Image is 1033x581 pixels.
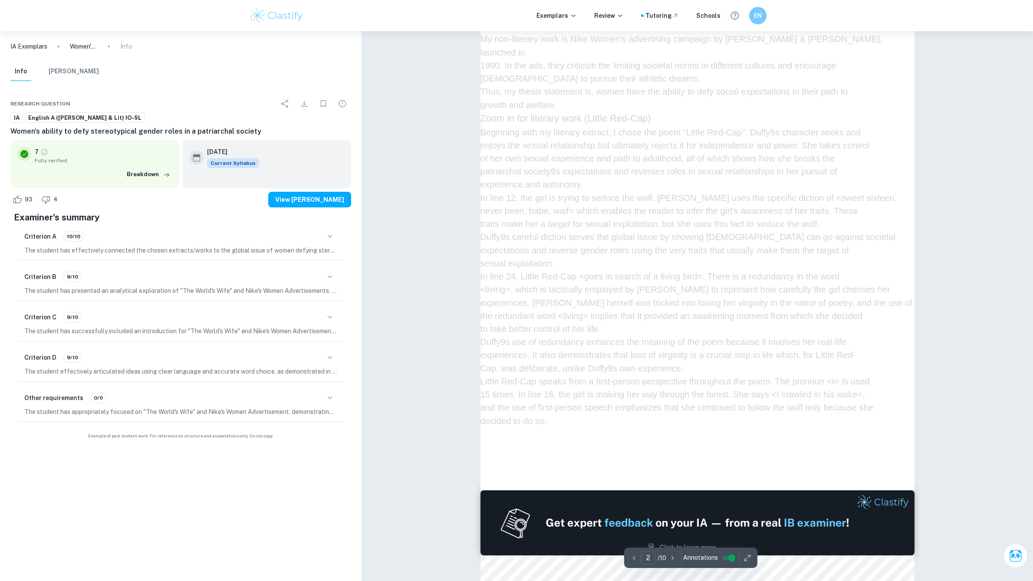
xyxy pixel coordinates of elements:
[207,147,252,157] h6: [DATE]
[20,195,37,204] span: 93
[480,74,701,83] span: [DEMOGRAPHIC_DATA] to pursue their athletic dreams.
[24,353,56,362] h6: Criterion D
[207,158,259,168] div: This exemplar is based on the current syllabus. Feel free to refer to it for inspiration/ideas wh...
[10,42,47,51] a: IA Exemplars
[91,394,106,402] span: 0/0
[480,61,836,70] span: 1990. In the ads, they criticize the limiting societal norms in different cultures and encourage
[480,206,858,216] span: never been, babe, waif= which enables the reader to infer the girl's awareness of her traits. These
[749,7,767,24] button: EN
[658,553,666,563] p: / 10
[10,193,37,207] div: Like
[11,114,23,122] span: IA
[64,273,81,281] span: 9/10
[480,219,820,229] span: traits make her a target for sexual exploitation, but she uses this fact to seduce the wolf.
[480,324,601,334] span: to take better control of her life.
[24,272,56,282] h6: Criterion B
[24,407,337,417] p: The student has appropriately focused on "The World's Wife" and Nike's Women Advertisement, demon...
[10,62,31,81] button: Info
[480,113,651,124] span: Zoom in for literary work (Little Red-Cap)
[480,337,846,347] span: Duffy9s use of redundancy enhances the meaning of the poem because it involves her real-life
[480,390,865,399] span: 15 times. In line 16, the girl is making her way through the forest. She says <I crawled in his w...
[25,112,145,123] a: English A ([PERSON_NAME] & Lit) IO-SL
[10,126,351,137] h6: Women's ability to defy stereotypical gender roles in a patriarchal society
[24,286,337,295] p: The student has presented an analytical exploration of "The World's Wife" and Nike's Women Advert...
[296,95,313,112] div: Download
[70,42,98,51] p: Women's ability to defy stereotypical gender roles in a patriarchal society
[480,490,915,555] img: Ad
[480,259,555,268] span: sexual exploitation.
[480,100,557,110] span: growth and welfare.
[480,193,897,203] span: In line 12, the girl is trying to seduce the wolf. [PERSON_NAME] uses the specific diction of <sw...
[1003,544,1028,568] button: Ask Clai
[276,95,294,112] div: Share
[25,114,145,122] span: English A ([PERSON_NAME] & Lit) IO-SL
[24,367,337,376] p: The student effectively articulated ideas using clear language and accurate word choice, as demon...
[480,154,835,163] span: of her own sexual experience and path to adulthood, all of which shows how she breaks the
[683,553,718,562] span: Annotations
[64,313,81,321] span: 9/10
[480,298,913,308] span: experiences. [PERSON_NAME] herself was tricked into losing her virginity in the name of poetry, a...
[536,11,577,20] p: Exemplars
[480,364,684,373] span: Cap, was deliberate, unlike Duffy9s own experience.
[480,403,873,412] span: and the use of first-person speech emphasizes that she continued to follow the wolf only because she
[24,246,337,255] p: The student has effectively connected the chosen extracts/works to the global issue of women defy...
[480,350,856,360] span: experiences. It also demonstrates that loss of virginity is a crucial step in life which, for Lit...
[480,232,896,242] span: Duffy9s careful diction serves the global issue by showing [DEMOGRAPHIC_DATA] can go against soci...
[480,128,861,137] span: Beginning with my literary extract, I chose the poem "Little Red-Cap". Duffy9s character seeks and
[480,34,882,57] span: My non-literary work is Nike Women's advertising campaign by [PERSON_NAME] & [PERSON_NAME], launc...
[35,147,39,157] p: 7
[24,312,56,322] h6: Criterion C
[24,393,83,403] h6: Other requirements
[480,246,849,255] span: expectations and reverse gender roles using the very traits that usually make them the target of
[49,62,99,81] button: [PERSON_NAME]
[64,354,81,361] span: 9/10
[645,11,679,20] a: Tutoring
[10,433,351,439] span: Example of past student work. For reference on structure and expectations only. Do not copy.
[480,416,547,426] span: decided to do so.
[249,7,304,24] img: Clastify logo
[480,272,840,281] span: In line 24, Little Red-Cap <goes in search of a living bird=. There is a redundancy in the word
[696,11,720,20] a: Schools
[40,148,48,156] a: Grade fully verified
[594,11,624,20] p: Review
[39,193,62,207] div: Dislike
[480,87,848,96] span: Thus, my thesis statement is, women have the ability to defy social expectations in their path to
[480,311,863,321] span: the redundant word <living= implies that it provided an awakening moment from which she decided
[120,42,132,51] p: Info
[24,232,56,241] h6: Criterion A
[268,192,351,207] button: View [PERSON_NAME]
[10,100,70,108] span: Research question
[480,285,890,294] span: <living=, which is tactically employed by [PERSON_NAME] to represent how carefully the girl choos...
[315,95,332,112] div: Bookmark
[14,211,348,224] h5: Examiner's summary
[753,11,763,20] h6: EN
[35,157,172,164] span: Fully verified
[480,141,869,150] span: enjoys the sexual relationship but ultimately rejects it for independence and power. She takes co...
[480,167,837,176] span: patriarchal society9s expectations and reverses roles in sexual relationships in her pursuit of
[207,158,259,168] span: Current Syllabus
[24,326,337,336] p: The student has successfully included an introduction for "The World's Wife" and Nike's Women Adv...
[480,180,583,189] span: experience and autonomy.
[334,95,351,112] div: Report issue
[727,8,742,23] button: Help and Feedback
[10,112,23,123] a: IA
[49,195,62,204] span: 4
[480,377,870,386] span: Little Red-Cap speaks from a first-person perspective throughout the poem. The pronoun <I= is used
[64,233,83,240] span: 10/10
[125,168,172,181] button: Breakdown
